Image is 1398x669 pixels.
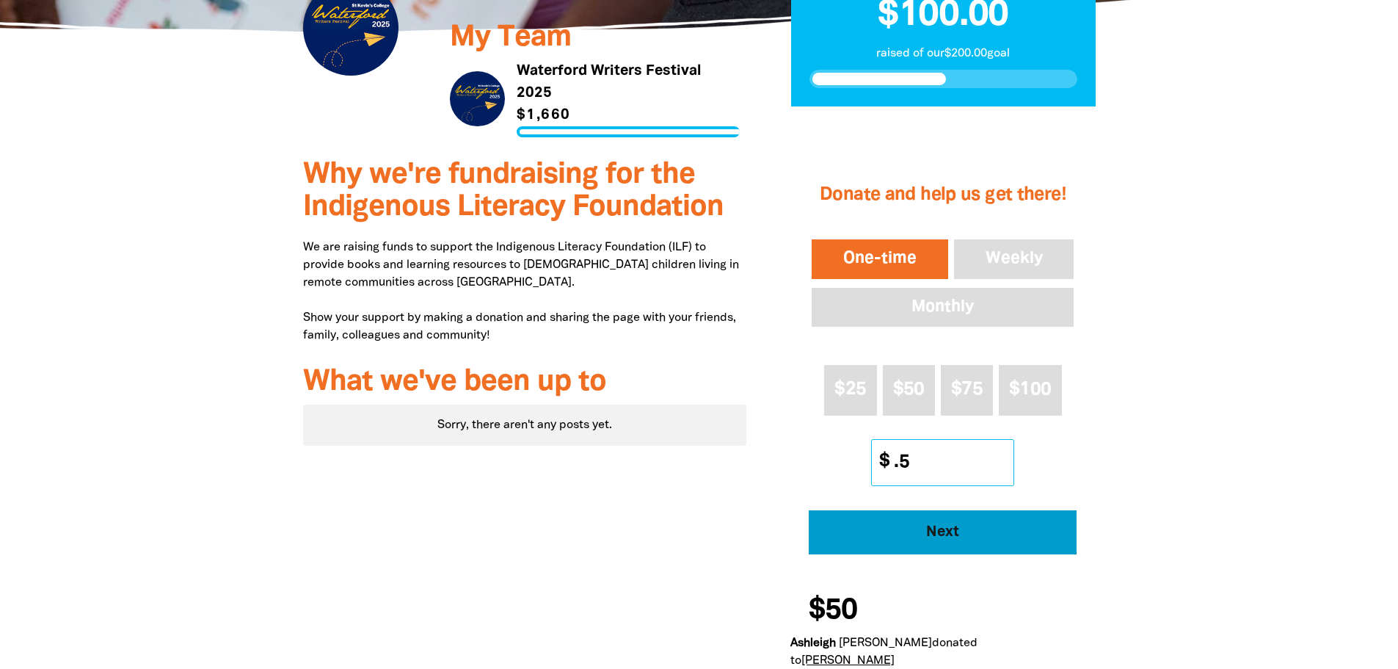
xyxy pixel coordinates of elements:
[941,365,993,416] button: $75
[790,638,836,648] em: Ashleigh
[999,365,1062,416] button: $100
[809,285,1077,330] button: Monthly
[790,638,977,666] span: donated to
[834,381,866,398] span: $25
[839,638,932,648] em: [PERSON_NAME]
[303,405,747,446] div: Paginated content
[809,45,1077,62] p: raised of our $200.00 goal
[951,236,1077,282] button: Weekly
[884,440,1013,485] input: Other
[303,239,747,344] p: We are raising funds to support the Indigenous Literacy Foundation (ILF) to provide books and lea...
[303,162,724,221] span: Why we're fundraising for the Indigenous Literacy Foundation
[809,236,951,282] button: One-time
[809,596,857,626] span: $50
[303,366,747,399] h3: What we've been up to
[893,381,925,398] span: $50
[801,656,895,666] a: [PERSON_NAME]
[450,22,740,54] h3: My Team
[883,365,935,416] button: $50
[303,405,747,446] div: Sorry, there aren't any posts yet.
[829,525,1057,540] span: Next
[824,365,876,416] button: $25
[809,166,1077,225] h2: Donate and help us get there!
[872,440,889,485] span: $
[951,381,983,398] span: $75
[1009,381,1051,398] span: $100
[809,510,1077,554] button: Pay with Credit Card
